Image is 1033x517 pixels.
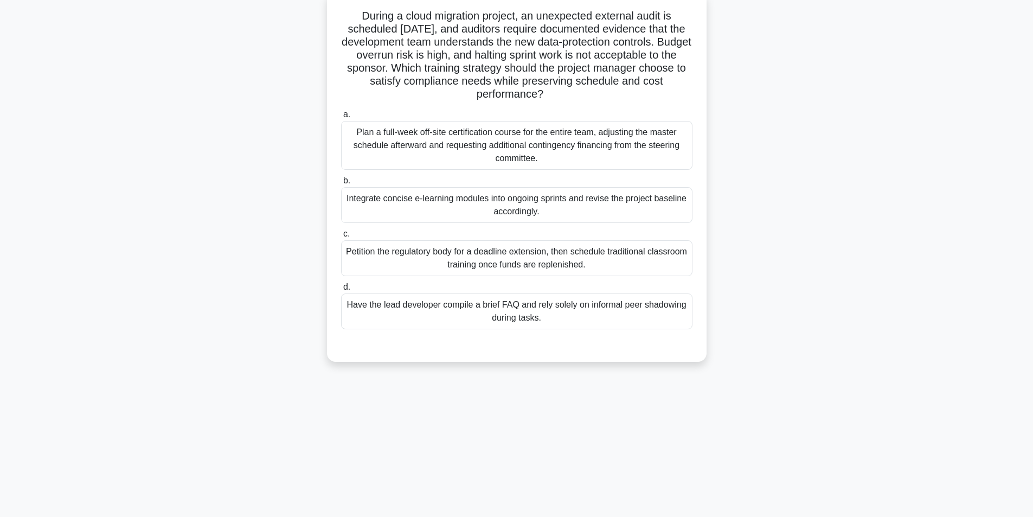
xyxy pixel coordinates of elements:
span: d. [343,282,350,291]
span: c. [343,229,350,238]
div: Have the lead developer compile a brief FAQ and rely solely on informal peer shadowing during tasks. [341,293,692,329]
div: Petition the regulatory body for a deadline extension, then schedule traditional classroom traini... [341,240,692,276]
span: b. [343,176,350,185]
div: Integrate concise e-learning modules into ongoing sprints and revise the project baseline accordi... [341,187,692,223]
span: a. [343,110,350,119]
div: Plan a full-week off-site certification course for the entire team, adjusting the master schedule... [341,121,692,170]
h5: During a cloud migration project, an unexpected external audit is scheduled [DATE], and auditors ... [340,9,694,101]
